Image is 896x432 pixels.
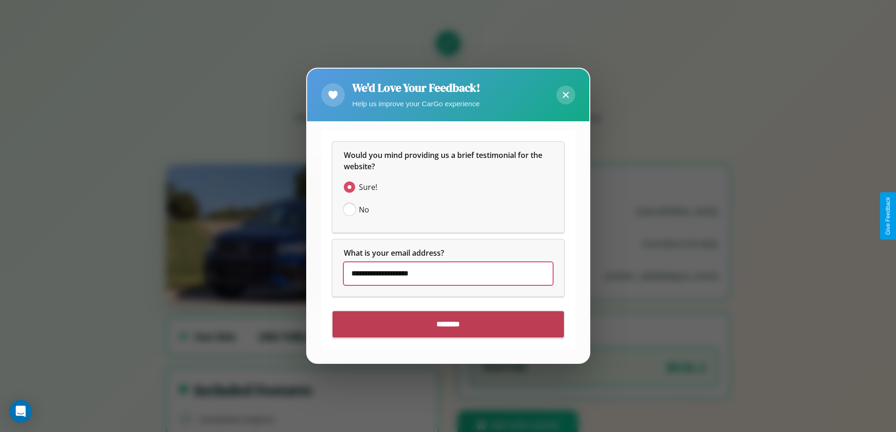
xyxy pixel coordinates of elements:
p: Help us improve your CarGo experience [352,97,480,110]
div: Give Feedback [885,197,891,235]
span: No [359,204,369,216]
span: Would you mind providing us a brief testimonial for the website? [344,150,544,172]
div: Open Intercom Messenger [9,400,32,423]
span: Sure! [359,182,377,193]
h2: We'd Love Your Feedback! [352,80,480,95]
span: What is your email address? [344,248,444,259]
